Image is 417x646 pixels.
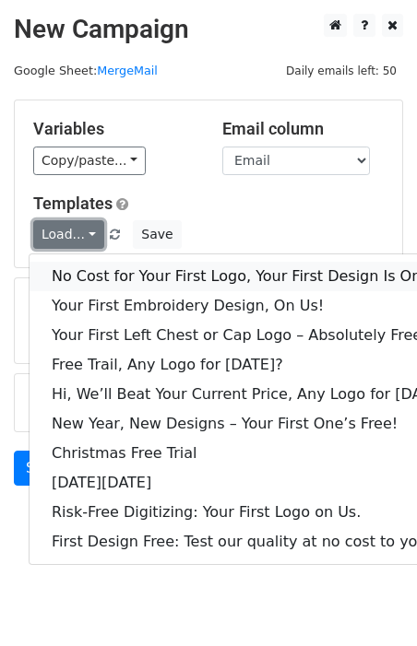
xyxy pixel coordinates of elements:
[14,451,75,486] a: Send
[33,147,146,175] a: Copy/paste...
[14,14,403,45] h2: New Campaign
[97,64,158,77] a: MergeMail
[280,64,403,77] a: Daily emails left: 50
[133,220,181,249] button: Save
[33,194,113,213] a: Templates
[33,220,104,249] a: Load...
[33,119,195,139] h5: Variables
[222,119,384,139] h5: Email column
[14,64,158,77] small: Google Sheet:
[280,61,403,81] span: Daily emails left: 50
